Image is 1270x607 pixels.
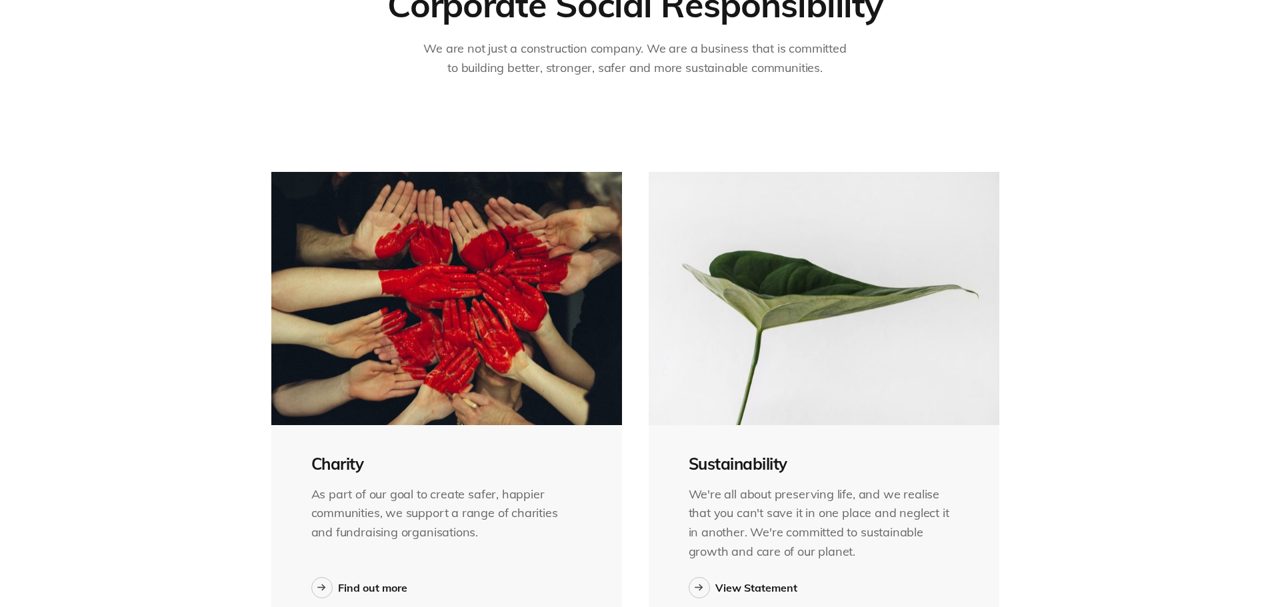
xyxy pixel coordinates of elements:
[689,452,959,476] div: Sustainability
[338,581,407,594] div: Find out more
[689,485,959,562] div: We're all about preserving life, and we realise that you can't save it in one place and neglect i...
[715,581,797,594] div: View Statement
[689,577,959,598] a: View Statement
[419,39,852,78] p: We are not just a construction company. We are a business that is committed to building better, s...
[1030,452,1270,607] iframe: Chat Widget
[311,485,582,542] div: As part of our goal to create safer, happier communities, we support a range of charities and fun...
[311,577,582,598] a: Find out more
[311,452,582,476] div: Charity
